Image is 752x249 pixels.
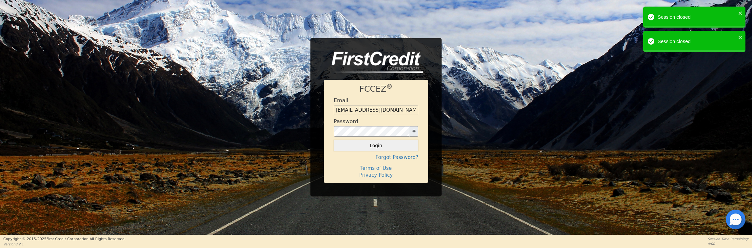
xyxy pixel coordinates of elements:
div: Session closed [658,13,736,21]
h1: FCCEZ [334,84,418,94]
input: password [334,126,410,137]
p: Copyright © 2015- 2025 First Credit Corporation. [3,237,126,242]
button: close [738,34,743,41]
h4: Email [334,97,348,103]
button: close [738,9,743,17]
h4: Terms of Use [334,165,418,171]
p: 0:00 [708,241,749,246]
span: All Rights Reserved. [89,237,126,241]
sup: ® [386,83,393,90]
h4: Forgot Password? [334,154,418,160]
h4: Password [334,118,358,125]
button: Login [334,140,418,151]
h4: Privacy Policy [334,172,418,178]
p: Session Time Remaining: [708,237,749,241]
p: Version 3.2.1 [3,242,126,247]
input: Enter email [334,105,418,115]
img: logo-CMu_cnol.png [324,52,423,73]
div: Session closed [658,38,736,45]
